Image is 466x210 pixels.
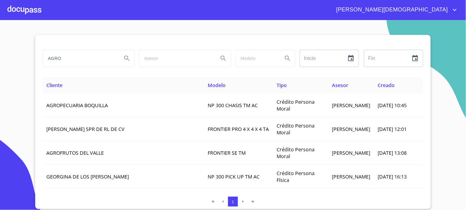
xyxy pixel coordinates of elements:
span: Modelo [208,82,226,89]
button: Search [280,51,295,66]
span: AGROFRUTOS DEL VALLE [46,149,104,156]
button: Search [216,51,231,66]
span: Crédito Persona Moral [277,99,315,112]
span: Crédito Persona Moral [277,122,315,136]
span: [DATE] 12:01 [378,126,407,132]
span: [DATE] 16:13 [378,173,407,180]
button: 1 [228,197,238,207]
input: search [43,50,117,67]
span: Tipo [277,82,287,89]
button: Search [120,51,134,66]
span: [PERSON_NAME] [332,126,370,132]
span: Asesor [332,82,348,89]
span: GEORGINA DE LOS [PERSON_NAME] [46,173,129,180]
span: [PERSON_NAME] [332,173,370,180]
span: AGROPECUARIA BOQUILLA [46,102,108,109]
span: Creado [378,82,395,89]
span: [PERSON_NAME][DEMOGRAPHIC_DATA] [332,5,451,15]
span: FRONTIER SE TM [208,149,246,156]
span: 1 [232,199,234,204]
span: Cliente [46,82,62,89]
span: [PERSON_NAME] SPR DE RL DE CV [46,126,125,132]
span: FRONTIER PRO 4 X 4 X 4 TA [208,126,269,132]
span: [DATE] 13:08 [378,149,407,156]
span: [PERSON_NAME] [332,149,370,156]
span: Crédito Persona Moral [277,146,315,160]
span: NP 300 PICK UP TM AC [208,173,260,180]
span: Crédito Persona Física [277,170,315,183]
span: NP 300 CHASIS TM AC [208,102,258,109]
span: [PERSON_NAME] [332,102,370,109]
input: search [236,50,278,67]
button: account of current user [332,5,459,15]
span: [DATE] 10:45 [378,102,407,109]
input: search [139,50,214,67]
